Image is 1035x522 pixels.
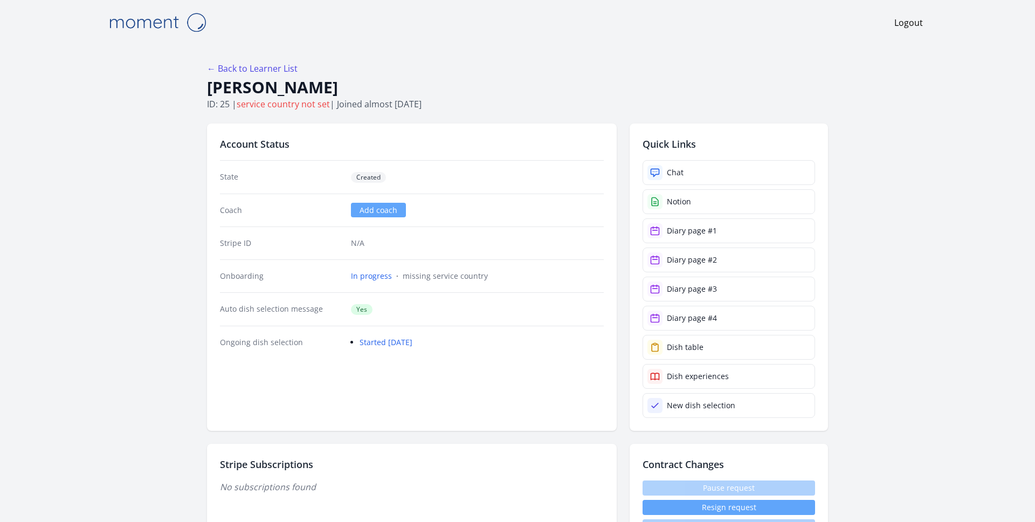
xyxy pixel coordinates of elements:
[351,203,406,217] a: Add coach
[220,304,342,315] dt: Auto dish selection message
[220,337,342,348] dt: Ongoing dish selection
[667,400,735,411] div: New dish selection
[207,77,828,98] h1: [PERSON_NAME]
[403,271,488,281] span: missing service country
[396,271,398,281] span: ·
[643,457,815,472] h2: Contract Changes
[667,225,717,236] div: Diary page #1
[220,136,604,152] h2: Account Status
[643,364,815,389] a: Dish experiences
[351,238,604,249] p: N/A
[237,98,330,110] span: service country not set
[351,172,386,183] span: Created
[220,205,342,216] dt: Coach
[667,342,703,353] div: Dish table
[643,480,815,496] span: Pause request
[220,171,342,183] dt: State
[220,271,342,281] dt: Onboarding
[643,393,815,418] a: New dish selection
[351,304,372,315] span: Yes
[643,218,815,243] a: Diary page #1
[220,457,604,472] h2: Stripe Subscriptions
[643,189,815,214] a: Notion
[207,63,298,74] a: ← Back to Learner List
[667,255,717,265] div: Diary page #2
[643,160,815,185] a: Chat
[667,371,729,382] div: Dish experiences
[894,16,923,29] a: Logout
[643,248,815,272] a: Diary page #2
[667,284,717,294] div: Diary page #3
[643,335,815,360] a: Dish table
[220,238,342,249] dt: Stripe ID
[360,337,412,347] a: Started [DATE]
[643,277,815,301] a: Diary page #3
[667,167,684,178] div: Chat
[207,98,828,111] p: ID: 25 | | Joined almost [DATE]
[103,9,211,36] img: Moment
[643,136,815,152] h2: Quick Links
[220,480,604,493] p: No subscriptions found
[667,196,691,207] div: Notion
[643,500,815,515] button: Resign request
[667,313,717,324] div: Diary page #4
[351,271,392,281] a: In progress
[643,306,815,331] a: Diary page #4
